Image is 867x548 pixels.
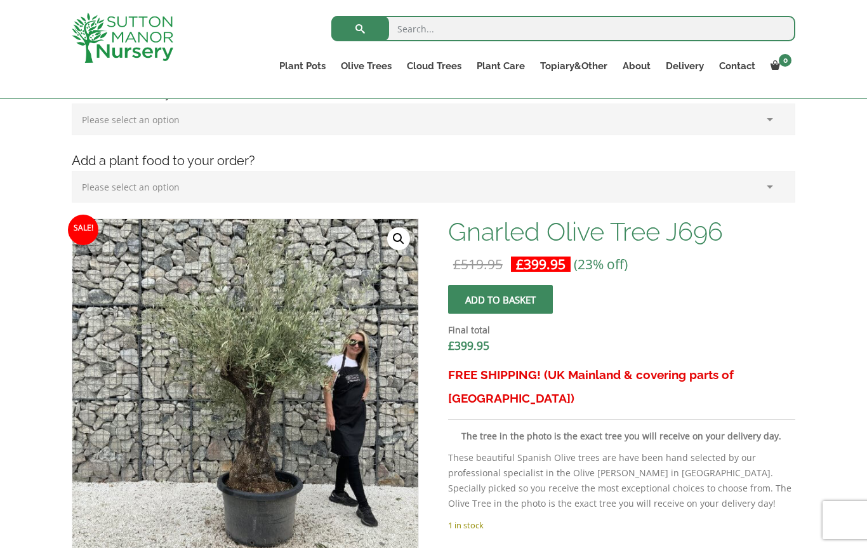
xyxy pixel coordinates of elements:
strong: The tree in the photo is the exact tree you will receive on your delivery day. [461,430,781,442]
span: £ [516,255,524,273]
button: Add to basket [448,285,553,314]
h4: Add a plant food to your order? [62,151,805,171]
h1: Gnarled Olive Tree J696 [448,218,795,245]
a: View full-screen image gallery [387,227,410,250]
img: logo [72,13,173,63]
a: Plant Pots [272,57,333,75]
a: Olive Trees [333,57,399,75]
p: These beautiful Spanish Olive trees are have been hand selected by our professional specialist in... [448,450,795,511]
dt: Final total [448,323,795,338]
span: 0 [779,54,791,67]
a: Contact [711,57,763,75]
a: About [615,57,658,75]
span: £ [453,255,461,273]
span: (23% off) [574,255,628,273]
a: Plant Care [469,57,533,75]
bdi: 519.95 [453,255,503,273]
span: £ [448,338,454,353]
a: Delivery [658,57,711,75]
p: 1 in stock [448,518,795,533]
a: Cloud Trees [399,57,469,75]
span: Sale! [68,215,98,245]
h3: FREE SHIPPING! (UK Mainland & covering parts of [GEOGRAPHIC_DATA]) [448,363,795,410]
a: Topiary&Other [533,57,615,75]
input: Search... [331,16,795,41]
bdi: 399.95 [448,338,489,353]
bdi: 399.95 [516,255,566,273]
a: 0 [763,57,795,75]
